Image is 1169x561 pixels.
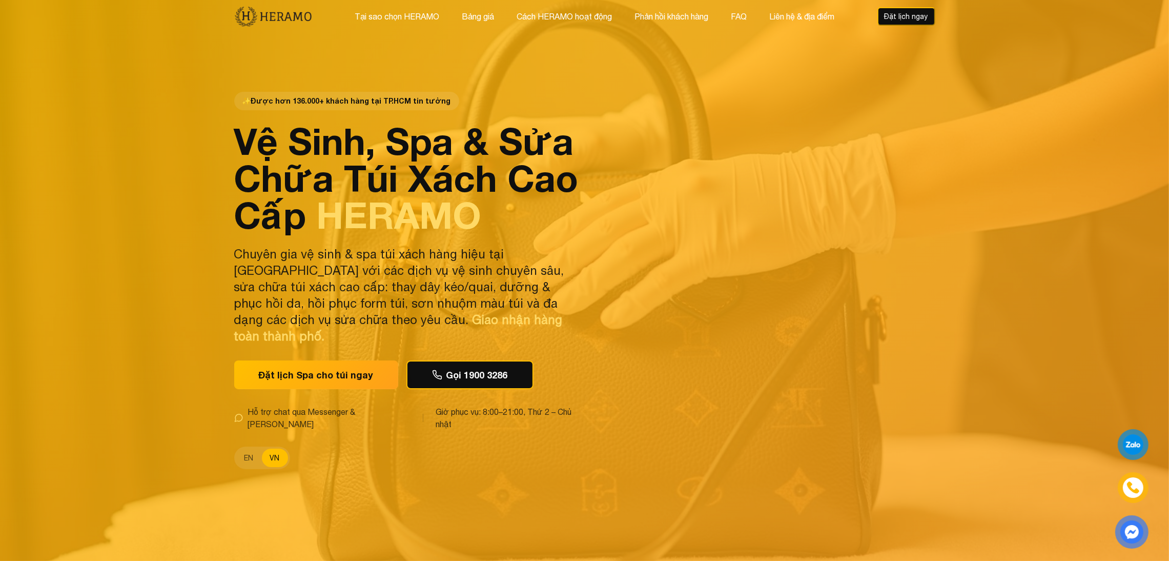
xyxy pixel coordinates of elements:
span: Được hơn 136.000+ khách hàng tại TP.HCM tin tưởng [234,92,459,110]
button: Gọi 1900 3286 [406,360,534,389]
button: Tại sao chọn HERAMO [352,10,442,23]
img: phone-icon [1126,481,1140,494]
button: VN [262,449,288,467]
button: Liên hệ & địa điểm [766,10,837,23]
span: Hỗ trợ chat qua Messenger & [PERSON_NAME] [248,406,411,430]
span: star [242,96,251,106]
button: FAQ [728,10,750,23]
a: phone-icon [1119,474,1147,502]
button: EN [236,449,262,467]
button: Cách HERAMO hoạt động [514,10,615,23]
p: Chuyên gia vệ sinh & spa túi xách hàng hiệu tại [GEOGRAPHIC_DATA] với các dịch vụ vệ sinh chuyên ... [234,246,579,344]
button: Phản hồi khách hàng [631,10,711,23]
h1: Vệ Sinh, Spa & Sửa Chữa Túi Xách Cao Cấp [234,123,579,233]
button: Bảng giá [459,10,497,23]
button: Đặt lịch ngay [877,7,935,26]
button: Đặt lịch Spa cho túi ngay [234,360,398,389]
img: new-logo.3f60348b.png [234,6,313,27]
span: HERAMO [317,193,482,237]
span: Giờ phục vụ: 8:00–21:00, Thứ 2 – Chủ nhật [436,406,579,430]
